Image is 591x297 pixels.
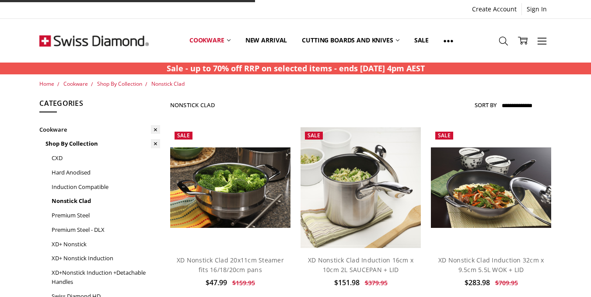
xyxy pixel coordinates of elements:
[97,80,142,87] a: Shop By Collection
[52,180,160,194] a: Induction Compatible
[45,136,160,151] a: Shop By Collection
[151,80,185,87] a: Nonstick Clad
[52,151,160,165] a: CXD
[294,21,407,60] a: Cutting boards and knives
[438,132,451,139] span: Sale
[52,165,160,180] a: Hard Anodised
[431,127,552,248] a: XD Nonstick Clad Induction 32cm x 9.5cm 5.5L WOK + LID
[52,208,160,223] a: Premium Steel
[495,279,518,287] span: $709.95
[170,101,215,108] h1: Nonstick Clad
[52,223,160,237] a: Premium Steel - DLX
[52,251,160,266] a: XD+ Nonstick Induction
[39,98,160,113] h5: Categories
[438,256,544,274] a: XD Nonstick Clad Induction 32cm x 9.5cm 5.5L WOK + LID
[238,21,294,60] a: New arrival
[177,256,284,274] a: XD Nonstick Clad 20x11cm Steamer fits 16/18/20cm pans
[308,256,413,274] a: XD Nonstick Clad Induction 16cm x 10cm 2L SAUCEPAN + LID
[308,132,320,139] span: Sale
[52,237,160,252] a: XD+ Nonstick
[232,279,255,287] span: $159.95
[365,279,388,287] span: $379.95
[170,147,291,228] img: XD Nonstick Clad 20x11cm Steamer fits 16/18/20cm pans
[182,21,238,60] a: Cookware
[522,3,552,15] a: Sign In
[177,132,190,139] span: Sale
[39,19,149,63] img: Free Shipping On Every Order
[167,63,425,73] strong: Sale - up to 70% off RRP on selected items - ends [DATE] 4pm AEST
[465,278,490,287] span: $283.98
[436,21,461,60] a: Show All
[301,127,421,248] img: XD Nonstick Clad Induction 16cm x 10cm 2L SAUCEPAN + LID
[39,122,160,137] a: Cookware
[63,80,88,87] a: Cookware
[52,194,160,208] a: Nonstick Clad
[431,147,552,228] img: XD Nonstick Clad Induction 32cm x 9.5cm 5.5L WOK + LID
[467,3,521,15] a: Create Account
[206,278,227,287] span: $47.99
[39,80,54,87] a: Home
[334,278,360,287] span: $151.98
[407,21,436,60] a: Sale
[52,266,160,289] a: XD+Nonstick Induction +Detachable Handles
[475,98,497,112] label: Sort By
[170,127,291,248] a: XD Nonstick Clad 20x11cm Steamer fits 16/18/20cm pans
